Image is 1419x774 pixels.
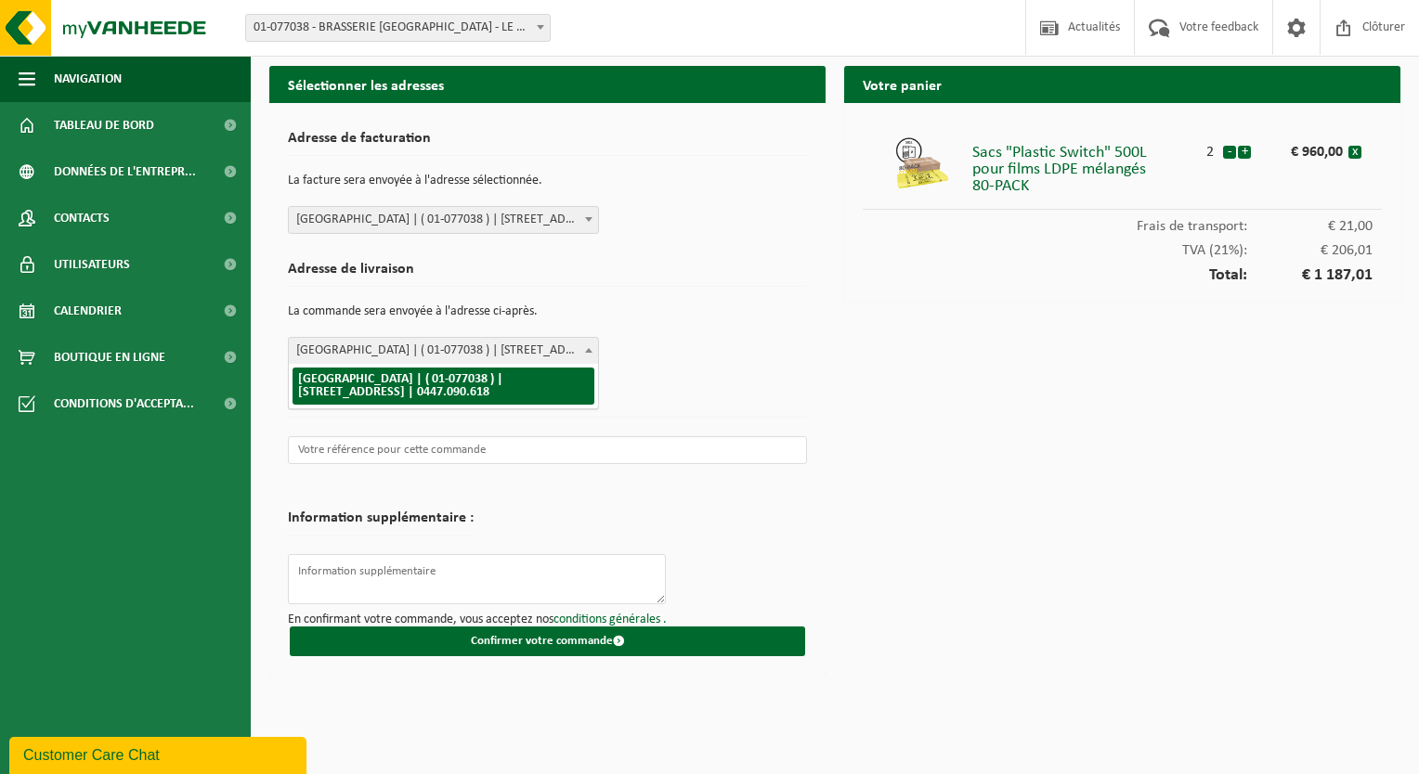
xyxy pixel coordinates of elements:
div: Sacs "Plastic Switch" 500L pour films LDPE mélangés 80-PACK [972,135,1198,195]
h2: Adresse de facturation [288,131,807,156]
span: Utilisateurs [54,241,130,288]
span: Données de l'entrepr... [54,148,196,195]
div: € 960,00 [1272,135,1347,160]
h2: Adresse de livraison [288,262,807,287]
span: 01-077038 - BRASSERIE ST FEUILLIEN - LE ROEULX [246,15,550,41]
li: [GEOGRAPHIC_DATA] | ( 01-077038 ) | [STREET_ADDRESS] | 0447.090.618 [293,368,594,405]
span: Tableau de bord [54,102,154,148]
div: 2 [1197,135,1222,160]
a: conditions générales . [553,613,667,626]
button: Confirmer votre commande [290,626,805,656]
div: Frais de transport: [863,210,1382,234]
h2: Votre panier [844,66,1400,102]
button: x [1348,146,1361,159]
span: Contacts [54,195,110,241]
button: + [1238,146,1251,159]
h2: Sélectionner les adresses [269,66,826,102]
img: 01-999968 [894,135,950,191]
h2: Information supplémentaire : [288,510,474,535]
div: TVA (21%): [863,234,1382,258]
input: Votre référence pour cette commande [288,436,807,464]
span: Boutique en ligne [54,334,165,381]
span: BRASSERIE ST FEUILLIEN | ( 01-077038 ) | RUE D'HOUDENG 220, 7070 LE ROEULX | 0447.090.618 [289,207,598,233]
span: Conditions d'accepta... [54,381,194,427]
span: 01-077038 - BRASSERIE ST FEUILLIEN - LE ROEULX [245,14,551,42]
span: BRASSERIE ST FEUILLIEN | ( 01-077038 ) | RUE D'HOUDENG 220, 7070 LE ROEULX | 0447.090.618 [288,206,599,234]
p: La facture sera envoyée à l'adresse sélectionnée. [288,165,807,197]
p: La commande sera envoyée à l'adresse ci-après. [288,296,807,328]
div: Total: [863,258,1382,284]
p: En confirmant votre commande, vous acceptez nos [288,613,807,626]
span: € 206,01 [1247,243,1373,258]
span: Navigation [54,56,122,102]
span: Calendrier [54,288,122,334]
span: € 21,00 [1247,219,1373,234]
span: BRASSERIE ST FEUILLIEN | ( 01-077038 ) | RUE D'HOUDENG 220, 7070 LE ROEULX | 0447.090.618 [288,337,599,365]
span: BRASSERIE ST FEUILLIEN | ( 01-077038 ) | RUE D'HOUDENG 220, 7070 LE ROEULX | 0447.090.618 [289,338,598,364]
iframe: chat widget [9,733,310,774]
button: - [1223,146,1236,159]
span: € 1 187,01 [1247,267,1373,284]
